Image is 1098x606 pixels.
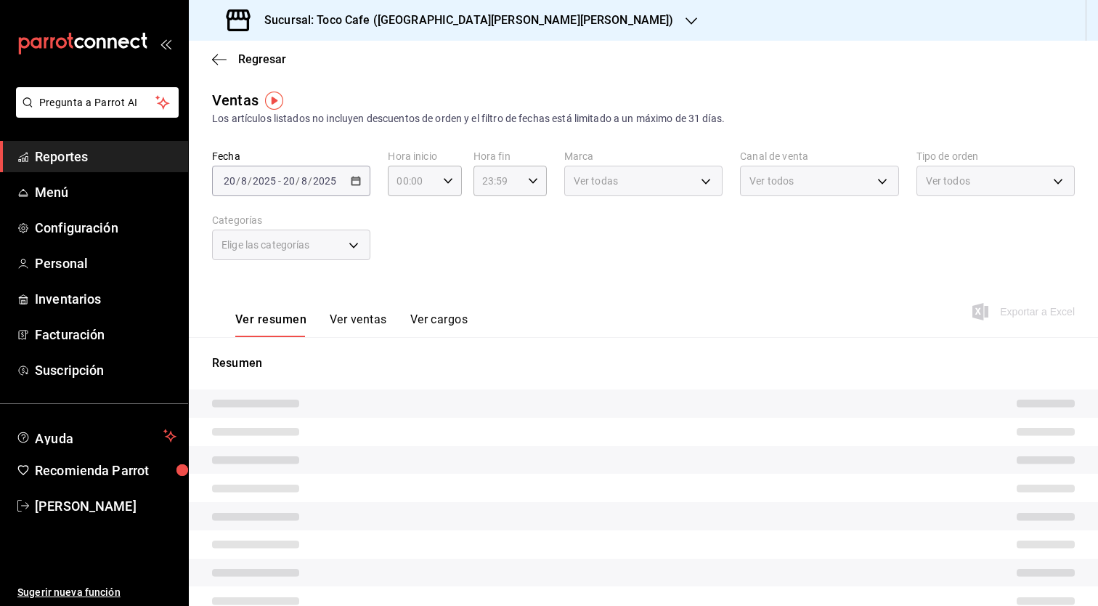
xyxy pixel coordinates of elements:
label: Fecha [212,151,370,161]
label: Canal de venta [740,151,898,161]
button: Ver ventas [330,312,387,337]
span: [PERSON_NAME] [35,496,176,516]
span: / [308,175,312,187]
span: Sugerir nueva función [17,585,176,600]
input: ---- [312,175,337,187]
label: Marca [564,151,723,161]
div: Ventas [212,89,259,111]
span: Ver todos [926,174,970,188]
span: Pregunta a Parrot AI [39,95,156,110]
button: Pregunta a Parrot AI [16,87,179,118]
span: Configuración [35,218,176,238]
span: Ver todos [749,174,794,188]
span: Suscripción [35,360,176,380]
span: Regresar [238,52,286,66]
div: Los artículos listados no incluyen descuentos de orden y el filtro de fechas está limitado a un m... [212,111,1075,126]
input: -- [223,175,236,187]
span: / [236,175,240,187]
button: open_drawer_menu [160,38,171,49]
button: Regresar [212,52,286,66]
span: / [248,175,252,187]
button: Ver resumen [235,312,306,337]
input: -- [240,175,248,187]
input: -- [282,175,296,187]
span: Recomienda Parrot [35,461,176,480]
span: Menú [35,182,176,202]
label: Categorías [212,215,370,225]
label: Hora inicio [388,151,461,161]
span: Elige las categorías [221,238,310,252]
input: -- [301,175,308,187]
input: ---- [252,175,277,187]
span: Ver todas [574,174,618,188]
div: navigation tabs [235,312,468,337]
span: / [296,175,300,187]
p: Resumen [212,355,1075,372]
span: - [278,175,281,187]
button: Ver cargos [410,312,468,337]
img: Tooltip marker [265,92,283,110]
label: Hora fin [473,151,547,161]
span: Personal [35,254,176,273]
label: Tipo de orden [916,151,1075,161]
span: Reportes [35,147,176,166]
h3: Sucursal: Toco Cafe ([GEOGRAPHIC_DATA][PERSON_NAME][PERSON_NAME]) [253,12,674,29]
span: Inventarios [35,289,176,309]
span: Facturación [35,325,176,344]
a: Pregunta a Parrot AI [10,105,179,121]
span: Ayuda [35,427,158,445]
